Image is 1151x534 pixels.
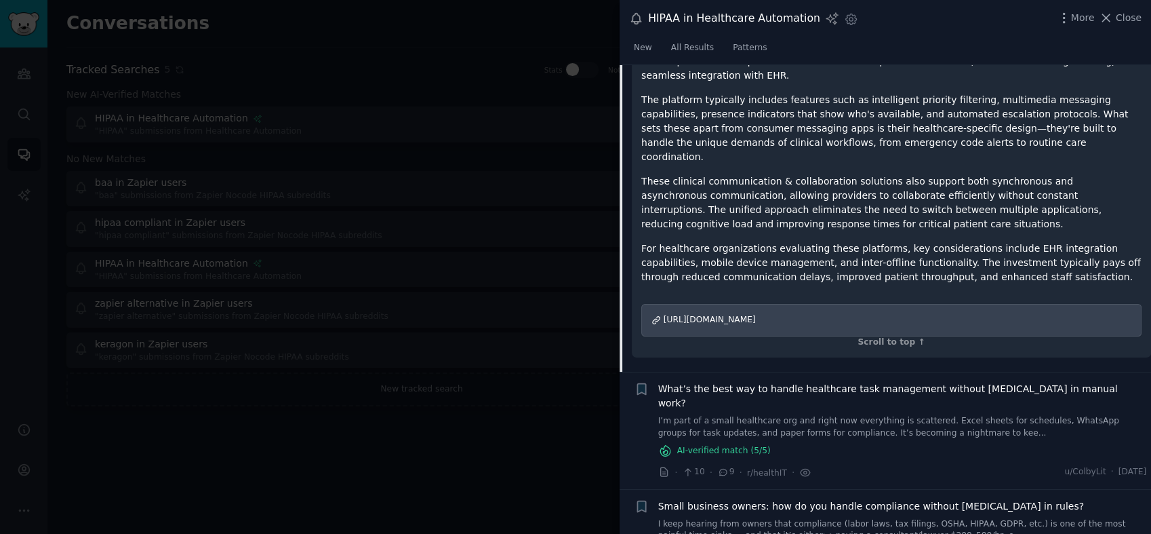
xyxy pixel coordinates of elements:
[1099,11,1142,25] button: Close
[634,42,652,54] span: New
[641,337,1142,349] div: Scroll to top ↑
[648,10,820,27] div: HIPAA in Healthcare Automation
[1118,466,1146,478] span: [DATE]
[1064,466,1106,478] span: u/ColbyLit
[629,37,657,65] a: New
[717,466,734,478] span: 9
[658,382,1147,411] a: What’s the best way to handle healthcare task management without [MEDICAL_DATA] in manual work?
[674,465,677,480] span: ·
[677,445,771,457] span: AI-verified match ( 5 /5)
[733,42,767,54] span: Patterns
[671,42,714,54] span: All Results
[641,242,1142,284] p: For healthcare organizations evaluating these platforms, key considerations include EHR integrati...
[1057,11,1095,25] button: More
[728,37,771,65] a: Patterns
[710,465,712,480] span: ·
[682,466,704,478] span: 10
[1071,11,1095,25] span: More
[747,468,787,478] span: r/healthIT
[641,174,1142,231] p: These clinical communication & collaboration solutions also support both synchronous and asynchro...
[1116,11,1142,25] span: Close
[1111,466,1114,478] span: ·
[792,465,794,480] span: ·
[658,415,1147,439] a: I’m part of a small healthcare org and right now everything is scattered. Excel sheets for schedu...
[658,499,1084,514] a: Small business owners: how do you handle compliance without [MEDICAL_DATA] in rules?
[641,93,1142,164] p: The platform typically includes features such as intelligent priority filtering, multimedia messa...
[664,315,756,324] span: [URL][DOMAIN_NAME]
[641,304,1142,337] a: [URL][DOMAIN_NAME]
[739,465,742,480] span: ·
[666,37,719,65] a: All Results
